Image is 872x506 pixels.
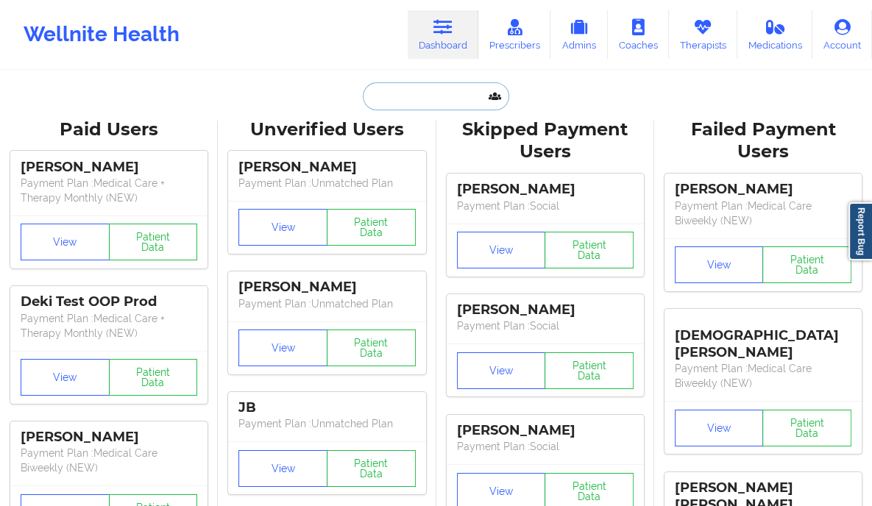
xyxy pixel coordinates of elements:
div: Failed Payment Users [664,118,862,164]
a: Admins [550,10,608,59]
button: View [457,352,546,389]
button: Patient Data [327,209,416,246]
div: [DEMOGRAPHIC_DATA][PERSON_NAME] [675,316,851,361]
div: Deki Test OOP Prod [21,293,197,310]
button: View [238,450,327,487]
a: Dashboard [408,10,478,59]
button: Patient Data [327,329,416,366]
a: Prescribers [478,10,551,59]
button: Patient Data [109,359,198,396]
a: Account [812,10,872,59]
div: [PERSON_NAME] [457,181,634,198]
button: Patient Data [109,224,198,260]
div: [PERSON_NAME] [21,159,197,176]
div: [PERSON_NAME] [457,302,634,318]
button: Patient Data [327,450,416,487]
div: [PERSON_NAME] [238,279,415,296]
div: Paid Users [10,118,208,141]
button: Patient Data [545,352,634,389]
button: View [21,224,110,260]
div: [PERSON_NAME] [21,429,197,446]
button: Patient Data [762,246,851,283]
p: Payment Plan : Medical Care Biweekly (NEW) [21,446,197,475]
div: Unverified Users [228,118,425,141]
button: View [457,232,546,268]
button: View [238,209,327,246]
p: Payment Plan : Unmatched Plan [238,176,415,190]
a: Therapists [669,10,737,59]
a: Coaches [608,10,669,59]
button: Patient Data [545,232,634,268]
a: Medications [737,10,813,59]
button: Patient Data [762,410,851,446]
p: Payment Plan : Social [457,199,634,213]
p: Payment Plan : Medical Care Biweekly (NEW) [675,199,851,228]
p: Payment Plan : Medical Care Biweekly (NEW) [675,361,851,391]
p: Payment Plan : Social [457,318,634,333]
button: View [675,410,764,446]
p: Payment Plan : Unmatched Plan [238,416,415,431]
p: Payment Plan : Unmatched Plan [238,296,415,311]
button: View [238,329,327,366]
p: Payment Plan : Medical Care + Therapy Monthly (NEW) [21,311,197,341]
a: Report Bug [848,202,872,260]
div: [PERSON_NAME] [238,159,415,176]
button: View [675,246,764,283]
div: JB [238,399,415,416]
div: [PERSON_NAME] [457,422,634,439]
p: Payment Plan : Medical Care + Therapy Monthly (NEW) [21,176,197,205]
div: [PERSON_NAME] [675,181,851,198]
button: View [21,359,110,396]
p: Payment Plan : Social [457,439,634,454]
div: Skipped Payment Users [447,118,644,164]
